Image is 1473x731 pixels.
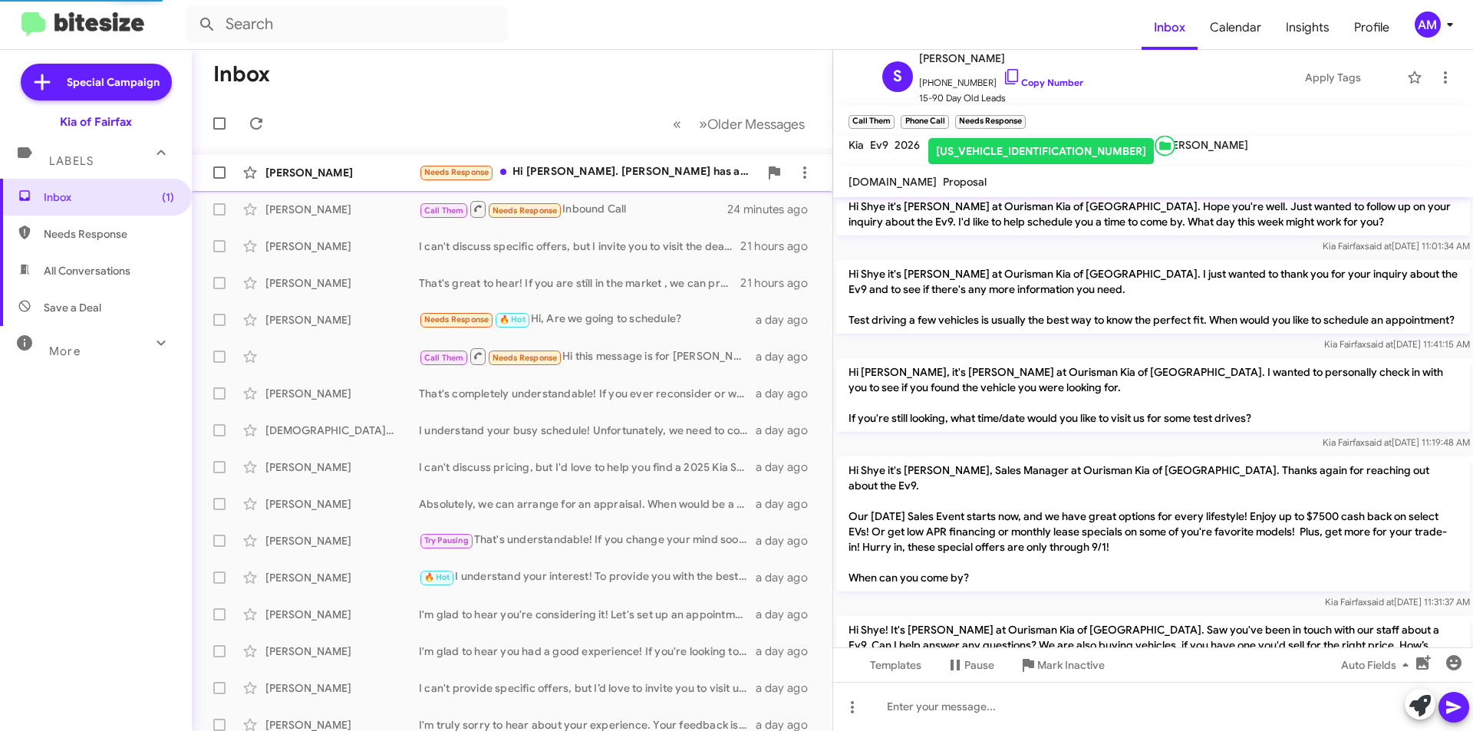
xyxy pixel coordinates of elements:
[756,459,820,475] div: a day ago
[1003,77,1083,88] a: Copy Number
[849,115,895,129] small: Call Them
[1367,596,1394,608] span: said at
[493,353,558,363] span: Needs Response
[265,202,419,217] div: [PERSON_NAME]
[419,496,756,512] div: Absolutely, we can arrange for an appraisal. When would be a good time for you to bring your EV6 ...
[673,114,681,133] span: «
[1366,338,1393,350] span: said at
[21,64,172,100] a: Special Campaign
[756,607,820,622] div: a day ago
[919,91,1083,106] span: 15-90 Day Old Leads
[919,49,1083,68] span: [PERSON_NAME]
[664,108,690,140] button: Previous
[870,138,888,152] span: Ev9
[756,570,820,585] div: a day ago
[419,459,756,475] div: I can't discuss pricing, but I'd love to help you find a 2025 Kia Sorento! How about scheduling a...
[1323,436,1470,448] span: Kia Fairfax [DATE] 11:19:48 AM
[756,533,820,548] div: a day ago
[424,314,489,324] span: Needs Response
[901,115,948,129] small: Phone Call
[265,275,419,291] div: [PERSON_NAME]
[740,275,820,291] div: 21 hours ago
[419,644,756,659] div: I'm glad to hear you had a good experience! If you're looking to make a decision, I suggest visit...
[1274,5,1342,50] a: Insights
[162,189,174,205] span: (1)
[1329,651,1427,679] button: Auto Fields
[419,423,756,438] div: I understand your busy schedule! Unfortunately, we need to conduct the appraisal at the dealershi...
[699,114,707,133] span: »
[49,154,94,168] span: Labels
[836,456,1470,591] p: Hi Shye it's [PERSON_NAME], Sales Manager at Ourisman Kia of [GEOGRAPHIC_DATA]. Thanks again for ...
[756,349,820,364] div: a day ago
[49,344,81,358] span: More
[424,572,450,582] span: 🔥 Hot
[756,680,820,696] div: a day ago
[707,116,805,133] span: Older Messages
[419,386,756,401] div: That's completely understandable! If you ever reconsider or want to discuss your options in the f...
[1365,436,1392,448] span: said at
[419,347,756,366] div: Hi this message is for [PERSON_NAME]! If you can give me a call my Name is [PERSON_NAME] thanks
[836,193,1470,235] p: Hi Shye it's [PERSON_NAME] at Ourisman Kia of [GEOGRAPHIC_DATA]. Hope you're well. Just wanted to...
[919,68,1083,91] span: [PHONE_NUMBER]
[740,239,820,254] div: 21 hours ago
[265,570,419,585] div: [PERSON_NAME]
[836,616,1470,674] p: Hi Shye! It's [PERSON_NAME] at Ourisman Kia of [GEOGRAPHIC_DATA]. Saw you've been in touch with o...
[186,6,508,43] input: Search
[1402,12,1456,38] button: AM
[67,74,160,90] span: Special Campaign
[419,275,740,291] div: That's great to hear! If you are still in the market , we can provide a competitive offer if youd...
[1415,12,1441,38] div: AM
[265,680,419,696] div: [PERSON_NAME]
[664,108,814,140] nav: Page navigation example
[849,138,864,152] span: Kia
[1323,240,1470,252] span: Kia Fairfax [DATE] 11:01:34 AM
[893,64,902,89] span: S
[44,300,101,315] span: Save a Deal
[493,206,558,216] span: Needs Response
[419,163,759,181] div: Hi [PERSON_NAME]. [PERSON_NAME] has actually been processing a return of my money for me. I'm jus...
[1324,338,1470,350] span: Kia Fairfax [DATE] 11:41:15 AM
[44,263,130,278] span: All Conversations
[1325,596,1470,608] span: Kia Fairfax [DATE] 11:31:37 AM
[44,189,174,205] span: Inbox
[60,114,132,130] div: Kia of Fairfax
[934,651,1007,679] button: Pause
[265,423,419,438] div: [DEMOGRAPHIC_DATA][PERSON_NAME]
[424,206,464,216] span: Call Them
[1037,651,1105,679] span: Mark Inactive
[1342,5,1402,50] span: Profile
[419,239,740,254] div: I can't discuss specific offers, but I invite you to visit the dealership for a personalized eval...
[849,175,937,189] span: [DOMAIN_NAME]
[424,535,469,545] span: Try Pausing
[265,386,419,401] div: [PERSON_NAME]
[1365,240,1392,252] span: said at
[833,651,934,679] button: Templates
[690,108,814,140] button: Next
[756,423,820,438] div: a day ago
[213,62,270,87] h1: Inbox
[265,533,419,548] div: [PERSON_NAME]
[728,202,820,217] div: 24 minutes ago
[943,175,987,189] span: Proposal
[836,358,1470,432] p: Hi [PERSON_NAME], it's [PERSON_NAME] at Ourisman Kia of [GEOGRAPHIC_DATA]. I wanted to personally...
[265,239,419,254] div: [PERSON_NAME]
[756,312,820,328] div: a day ago
[265,607,419,622] div: [PERSON_NAME]
[1341,651,1415,679] span: Auto Fields
[499,314,526,324] span: 🔥 Hot
[419,199,728,219] div: Inbound Call
[419,607,756,622] div: I'm glad to hear you're considering it! Let's set up an appointment for you to bring in your K5. ...
[265,312,419,328] div: [PERSON_NAME]
[419,311,756,328] div: Hi, Are we going to schedule?
[44,226,174,242] span: Needs Response
[265,644,419,659] div: [PERSON_NAME]
[1162,138,1248,152] span: [PERSON_NAME]
[424,353,464,363] span: Call Them
[265,165,419,180] div: [PERSON_NAME]
[1007,651,1117,679] button: Mark Inactive
[419,680,756,696] div: I can't provide specific offers, but I’d love to invite you to visit us for an appraisal. Would y...
[1142,5,1198,50] a: Inbox
[419,568,756,586] div: I understand your interest! To provide you with the best offer for your vehicle, let's schedule a...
